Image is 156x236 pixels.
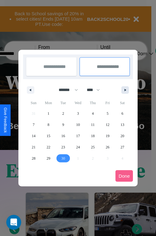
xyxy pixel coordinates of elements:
[26,98,41,108] span: Sun
[41,119,56,130] button: 8
[41,153,56,164] button: 29
[106,130,110,142] span: 19
[46,130,50,142] span: 15
[41,108,56,119] button: 1
[100,142,115,153] button: 26
[85,142,100,153] button: 25
[91,142,95,153] span: 25
[71,108,85,119] button: 3
[56,142,71,153] button: 23
[71,119,85,130] button: 10
[33,119,35,130] span: 7
[26,153,41,164] button: 28
[41,142,56,153] button: 22
[62,108,64,119] span: 2
[76,119,80,130] span: 10
[100,119,115,130] button: 12
[85,130,100,142] button: 18
[3,108,7,133] div: Give Feedback
[46,142,50,153] span: 22
[32,130,36,142] span: 14
[100,130,115,142] button: 19
[85,119,100,130] button: 11
[56,119,71,130] button: 9
[46,153,50,164] span: 29
[120,119,124,130] span: 13
[26,119,41,130] button: 7
[107,108,109,119] span: 5
[41,98,56,108] span: Mon
[100,108,115,119] button: 5
[26,142,41,153] button: 21
[26,130,41,142] button: 14
[85,98,100,108] span: Thu
[56,130,71,142] button: 16
[56,108,71,119] button: 2
[77,108,79,119] span: 3
[71,98,85,108] span: Wed
[61,153,65,164] span: 30
[56,98,71,108] span: Tue
[115,170,133,182] button: Done
[76,142,80,153] span: 24
[115,108,130,119] button: 6
[32,142,36,153] span: 21
[100,98,115,108] span: Fri
[6,215,21,230] iframe: Intercom live chat
[71,142,85,153] button: 24
[92,108,94,119] span: 4
[115,119,130,130] button: 13
[76,130,80,142] span: 17
[115,142,130,153] button: 27
[121,108,123,119] span: 6
[62,119,64,130] span: 9
[115,130,130,142] button: 20
[85,108,100,119] button: 4
[61,130,65,142] span: 16
[120,130,124,142] span: 20
[91,130,95,142] span: 18
[71,130,85,142] button: 17
[32,153,36,164] span: 28
[106,119,110,130] span: 12
[61,142,65,153] span: 23
[115,98,130,108] span: Sat
[41,130,56,142] button: 15
[47,119,49,130] span: 8
[56,153,71,164] button: 30
[106,142,110,153] span: 26
[120,142,124,153] span: 27
[91,119,95,130] span: 11
[47,108,49,119] span: 1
